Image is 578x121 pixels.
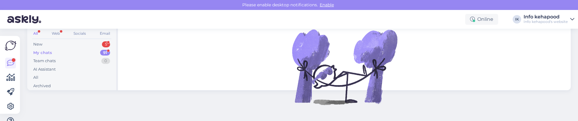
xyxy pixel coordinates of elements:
[318,2,336,8] span: Enable
[465,14,498,25] div: Online
[513,15,521,24] div: IK
[33,66,56,72] div: AI Assistant
[33,50,52,56] div: My chats
[101,58,110,64] div: 0
[33,75,38,81] div: All
[33,83,51,89] div: Archived
[33,58,56,64] div: Team chats
[32,30,39,37] div: All
[5,41,16,50] img: Askly Logo
[524,19,568,24] div: Info kehapood's website
[102,41,110,47] div: 5
[524,14,574,24] a: Info kehapoodInfo kehapood's website
[100,50,110,56] div: 91
[72,30,87,37] div: Socials
[290,12,399,121] img: No Chat active
[51,30,61,37] div: Web
[33,41,42,47] div: New
[524,14,568,19] div: Info kehapood
[99,30,111,37] div: Email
